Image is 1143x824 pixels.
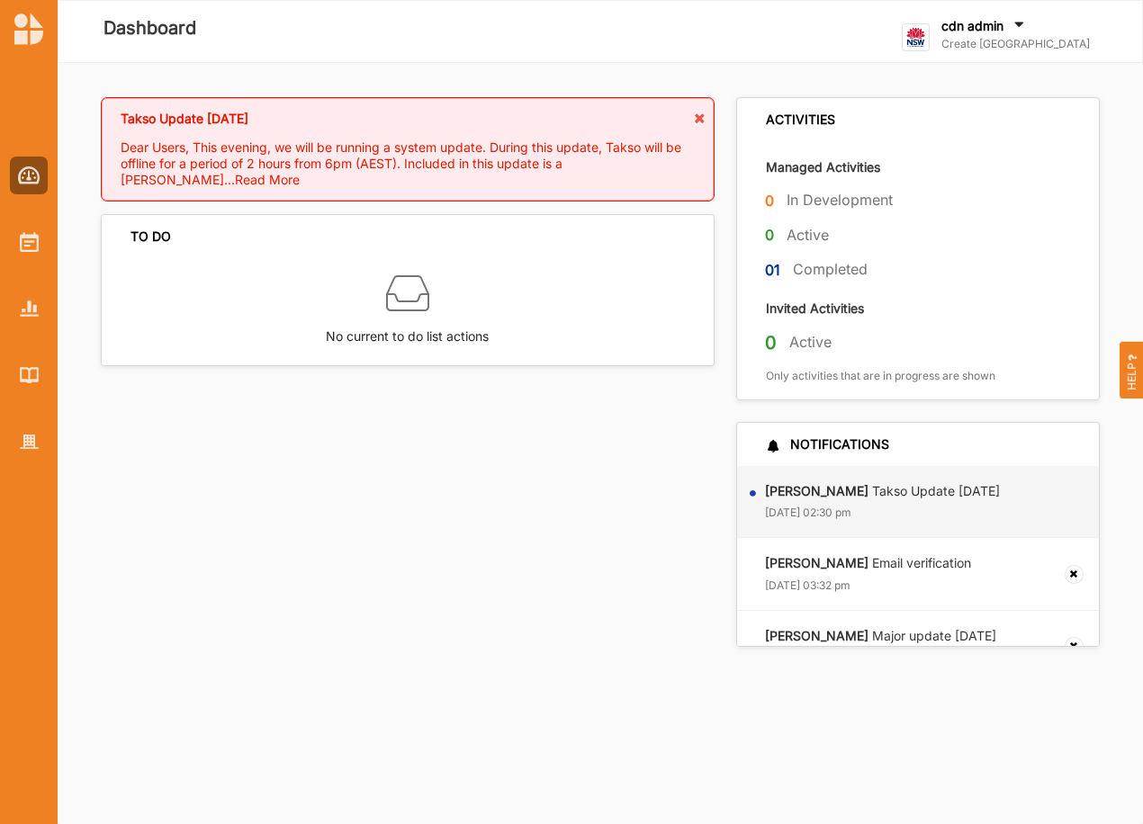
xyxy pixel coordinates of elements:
[765,555,868,570] strong: [PERSON_NAME]
[765,628,996,644] label: Major update [DATE]
[765,483,868,498] strong: [PERSON_NAME]
[10,356,48,394] a: Library
[20,434,39,450] img: Organisation
[235,172,300,187] span: Read More
[10,223,48,261] a: Activities
[765,224,774,246] label: 0
[765,578,850,593] label: [DATE] 03:32 pm
[18,166,40,184] img: Dashboard
[130,228,171,245] div: TO DO
[765,555,971,571] label: Email verification
[787,191,893,210] label: In Development
[103,13,196,43] label: Dashboard
[10,423,48,461] a: Organisation
[765,259,780,282] label: 01
[326,315,489,346] label: No current to do list actions
[20,300,39,316] img: Reports
[121,156,562,187] span: offline for a period of 2 hours from 6pm (AEST). Included in this update is a [PERSON_NAME]
[787,226,829,245] label: Active
[121,111,695,139] div: Takso Update [DATE]
[121,139,681,155] span: Dear Users, This evening, we will be running a system update. During this update, Takso will be
[765,331,777,354] label: 0
[10,290,48,327] a: Reports
[766,369,995,383] label: Only activities that are in progress are shown
[765,628,868,643] strong: [PERSON_NAME]
[765,506,851,520] label: [DATE] 02:30 pm
[766,158,880,175] label: Managed Activities
[789,333,832,352] label: Active
[20,367,39,382] img: Library
[14,13,43,45] img: logo
[765,190,774,212] label: 0
[902,23,930,51] img: logo
[941,37,1090,51] label: Create [GEOGRAPHIC_DATA]
[793,260,868,279] label: Completed
[20,232,39,252] img: Activities
[10,157,48,194] a: Dashboard
[766,112,835,128] div: ACTIVITIES
[386,272,429,315] img: box
[766,436,889,452] div: NOTIFICATIONS
[224,172,300,187] span: ...
[765,483,1000,499] label: Takso Update [DATE]
[941,18,1003,34] label: cdn admin
[766,300,864,317] label: Invited Activities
